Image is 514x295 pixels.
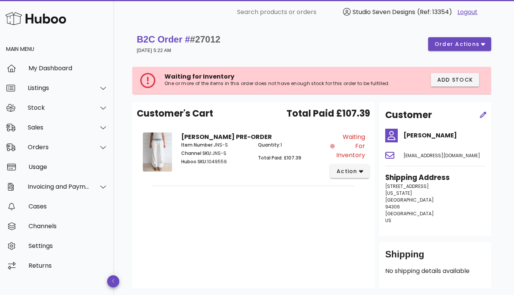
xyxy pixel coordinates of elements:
[385,217,391,224] span: US
[28,203,108,210] div: Cases
[258,155,301,161] span: Total Paid: £107.39
[28,84,90,91] div: Listings
[286,107,370,120] span: Total Paid £107.39
[181,158,207,165] span: Huboo SKU:
[28,242,108,249] div: Settings
[385,210,434,217] span: [GEOGRAPHIC_DATA]
[330,164,369,178] button: action
[28,124,90,131] div: Sales
[181,133,272,141] strong: [PERSON_NAME] PRE-ORDER
[428,37,491,51] button: order actions
[258,142,326,148] p: 1
[385,108,432,122] h2: Customer
[181,142,249,148] p: JNS-S
[164,72,234,81] span: Waiting for Inventory
[403,152,480,159] span: [EMAIL_ADDRESS][DOMAIN_NAME]
[28,65,108,72] div: My Dashboard
[353,8,415,16] span: Studio Seven Designs
[28,222,108,230] div: Channels
[385,248,485,267] div: Shipping
[437,76,473,84] span: Add Stock
[28,104,90,111] div: Stock
[28,183,90,190] div: Invoicing and Payments
[137,107,213,120] span: Customer's Cart
[385,190,412,196] span: [US_STATE]
[385,204,400,210] span: 94306
[385,267,485,276] p: No shipping details available
[28,144,90,151] div: Orders
[403,131,485,140] h4: [PERSON_NAME]
[336,133,365,160] span: Waiting for Inventory
[143,133,172,172] img: Product Image
[137,48,171,53] small: [DATE] 5:22 AM
[336,167,357,175] span: action
[385,172,485,183] h3: Shipping Address
[457,8,478,17] a: Logout
[181,150,249,157] p: JNS-S
[181,158,249,165] p: 1049559
[258,142,280,148] span: Quantity:
[5,10,66,27] img: Huboo Logo
[417,8,452,16] span: (Ref: 13354)
[385,183,429,189] span: [STREET_ADDRESS]
[434,40,480,48] span: order actions
[181,142,214,148] span: Item Number:
[28,262,108,269] div: Returns
[28,163,108,170] div: Usage
[164,80,392,87] p: One or more of the items in this order does not have enough stock for this order to be fulfilled.
[137,34,220,44] strong: B2C Order #
[385,197,434,203] span: [GEOGRAPHIC_DATA]
[181,150,212,156] span: Channel SKU:
[431,73,479,87] button: Add Stock
[190,34,220,44] span: #27012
